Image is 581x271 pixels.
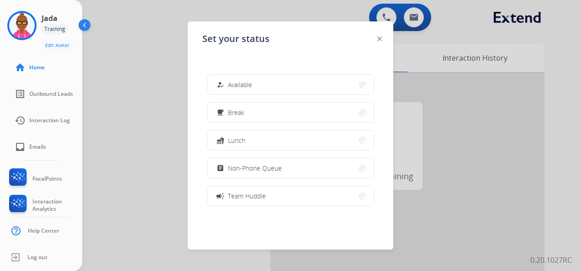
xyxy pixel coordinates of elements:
span: Lunch [228,135,245,145]
span: Home [29,64,45,71]
span: Log out [27,254,48,261]
mat-icon: assignment [217,164,224,172]
span: Interaction Log [29,117,70,124]
span: Non-Phone Queue [228,163,282,173]
span: Help Center [28,227,59,235]
span: Set your status [202,32,269,45]
mat-icon: home [15,62,26,73]
button: Available [207,75,374,94]
span: Emails [29,143,46,151]
span: Break [228,108,244,117]
span: Available [228,80,252,89]
mat-icon: list_alt [15,89,26,99]
mat-icon: how_to_reg [217,81,224,89]
mat-icon: fastfood [217,136,224,144]
a: FocalPoints [7,168,62,189]
span: Interaction Analytics [32,198,82,213]
button: Lunch [207,130,374,150]
h3: Jada [42,13,58,24]
span: Team Huddle [228,191,266,201]
img: close-button [377,36,382,41]
button: Team Huddle [207,186,374,206]
a: Interaction Analytics [7,195,82,216]
div: Training [42,24,68,35]
mat-icon: inbox [15,141,26,152]
button: Edit Avatar [42,40,73,51]
button: Non-Phone Queue [207,158,374,178]
button: Break [207,103,374,122]
span: FocalPoints [32,175,62,182]
img: avatar [9,13,35,38]
p: 0.20.1027RC [530,255,572,266]
mat-icon: campaign [216,191,225,200]
mat-icon: free_breakfast [217,109,224,116]
mat-icon: history [15,115,26,126]
span: Outbound Leads [29,90,73,98]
